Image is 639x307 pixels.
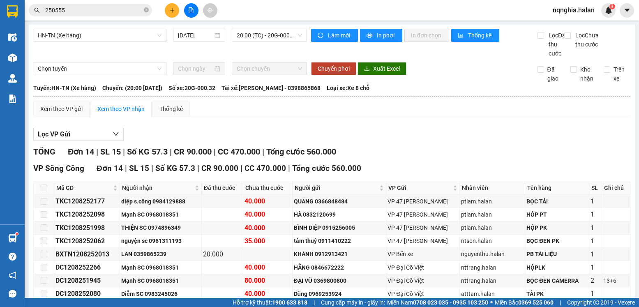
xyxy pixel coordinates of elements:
[54,261,120,274] td: DC1208252266
[201,164,238,173] span: CR 90.000
[311,62,356,75] button: Chuyển phơi
[591,249,600,259] div: 1
[328,31,351,40] span: Làm mới
[122,183,193,192] span: Người nhận
[129,164,149,173] span: SL 15
[203,3,217,18] button: aim
[288,164,290,173] span: |
[388,197,458,206] div: VP 47 [PERSON_NAME]
[591,262,600,272] div: 1
[526,223,588,232] div: HỘP PK
[526,263,588,272] div: HỘPLK
[388,223,458,232] div: VP 47 [PERSON_NAME]
[121,249,200,259] div: LAN 0359865239
[386,287,460,300] td: VP Đại Cồ Việt
[233,298,307,307] span: Hỗ trợ kỹ thuật:
[294,263,385,272] div: HẰNG 0846672222
[364,66,370,72] span: download
[40,104,83,113] div: Xem theo VP gửi
[55,249,118,259] div: BXTN1208252013
[605,7,612,14] img: icon-new-feature
[97,164,123,173] span: Đơn 14
[388,236,458,245] div: VP 47 [PERSON_NAME]
[245,196,291,206] div: 40.000
[603,276,629,285] div: 13+6
[544,65,565,83] span: Đã giao
[294,276,385,285] div: ĐẠI VŨ 0369800800
[237,29,302,42] span: 20:00 (TC) - 20G-000.32
[591,196,600,206] div: 1
[321,298,385,307] span: Cung cấp máy in - giấy in:
[54,287,120,300] td: DC1208252080
[311,29,358,42] button: syncLàm mới
[121,289,200,298] div: Diễm SC 0983245026
[38,62,161,75] span: Chọn tuyến
[526,210,588,219] div: HÔP PT
[10,56,143,69] b: GỬI : VP [PERSON_NAME]
[102,83,162,92] span: Chuyến: (20:00 [DATE])
[169,7,175,13] span: plus
[388,183,451,192] span: VP Gửi
[318,32,325,39] span: sync
[526,249,588,259] div: PB TÀI LIỆU
[572,31,604,49] span: Lọc Chưa thu cước
[577,65,597,83] span: Kho nhận
[221,83,321,92] span: Tài xế: [PERSON_NAME] - 0398865868
[55,196,118,206] div: TKC1208252177
[623,7,631,14] span: caret-down
[245,164,286,173] span: CC 470.000
[591,209,600,219] div: 1
[144,7,149,12] span: close-circle
[197,164,199,173] span: |
[294,197,385,206] div: QUANG 0366848484
[178,31,212,40] input: 12/08/2025
[386,261,460,274] td: VP Đại Cồ Việt
[461,223,524,232] div: ptlam.halan
[45,6,142,15] input: Tìm tên, số ĐT hoặc mã đơn
[360,29,402,42] button: printerIn phơi
[207,7,213,13] span: aim
[468,31,493,40] span: Thống kê
[294,210,385,219] div: HÀ 0832120699
[55,289,118,299] div: DC1208252080
[245,223,291,233] div: 40.000
[33,128,124,141] button: Lọc VP Gửi
[159,104,183,113] div: Thống kê
[490,301,493,304] span: ⚪️
[388,249,458,259] div: VP Bến xe
[461,276,524,285] div: nttrang.halan
[218,147,260,157] span: CC 470.000
[113,131,119,137] span: down
[54,248,120,261] td: BXTN1208252013
[54,195,120,208] td: TKC1208252177
[55,223,118,233] div: TKC1208251998
[611,4,614,9] span: 3
[77,20,344,30] li: 271 - [PERSON_NAME] - [GEOGRAPHIC_DATA] - [GEOGRAPHIC_DATA]
[458,32,465,39] span: bar-chart
[178,64,212,73] input: Chọn ngày
[461,236,524,245] div: ntson.halan
[38,29,161,42] span: HN-TN (Xe hàng)
[202,181,243,195] th: Đã thu cước
[294,223,385,232] div: BÌNH DIỆP 0915256005
[367,32,374,39] span: printer
[121,236,200,245] div: nguyện sc 0961311193
[314,298,315,307] span: |
[591,275,600,286] div: 2
[56,183,111,192] span: Mã GD
[387,298,488,307] span: Miền Nam
[591,289,600,299] div: 1
[386,208,460,221] td: VP 47 Trần Khát Chân
[295,183,378,192] span: Người gửi
[121,210,200,219] div: Mạnh SC 0968018351
[526,289,588,298] div: TẢI PK
[262,147,264,157] span: |
[55,262,118,272] div: DC1208252266
[461,289,524,298] div: atttam.halan
[388,289,458,298] div: VP Đại Cồ Việt
[55,275,118,286] div: DC1208251945
[9,253,16,261] span: question-circle
[245,209,291,219] div: 40.000
[386,248,460,261] td: VP Bến xe
[55,209,118,219] div: TKC1208252098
